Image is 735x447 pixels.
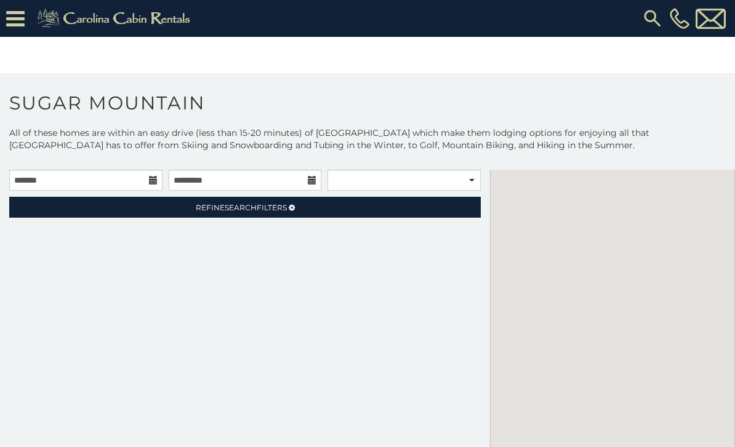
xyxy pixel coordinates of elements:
span: Refine Filters [196,203,287,212]
a: RefineSearchFilters [9,197,481,218]
img: search-regular.svg [641,7,664,30]
img: Khaki-logo.png [31,6,201,31]
a: [PHONE_NUMBER] [667,8,693,29]
span: Search [225,203,257,212]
